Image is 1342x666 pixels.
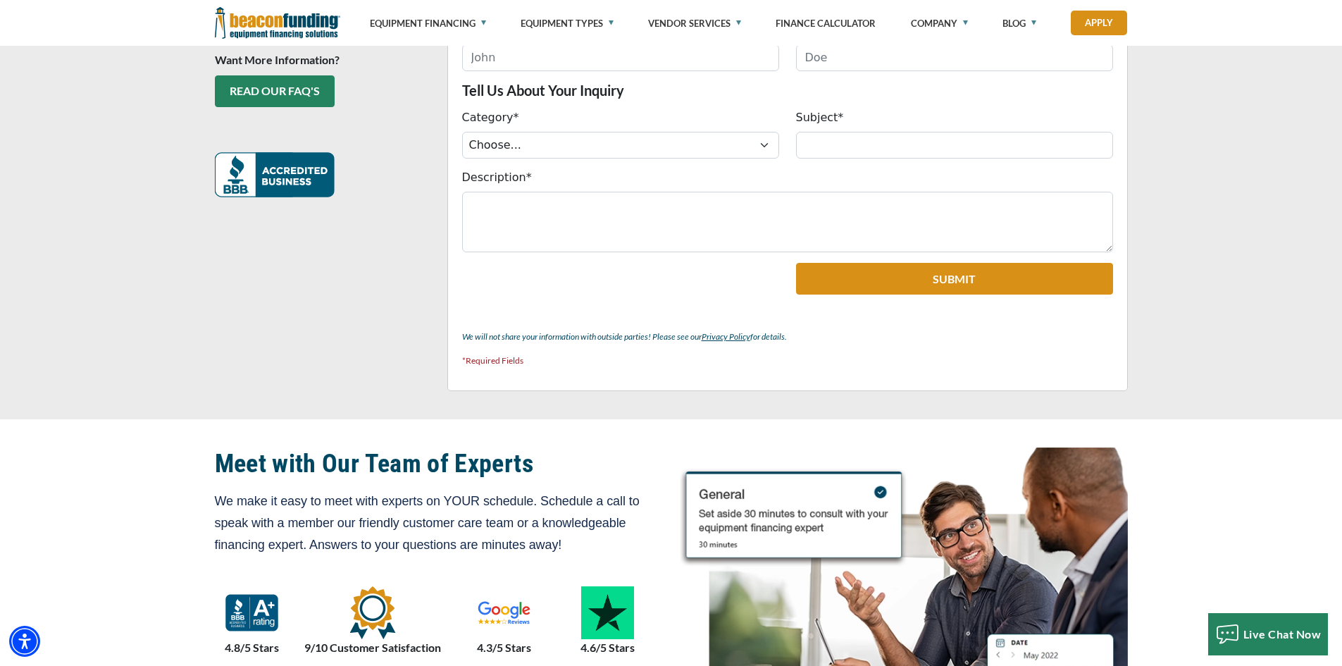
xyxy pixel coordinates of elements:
div: Accessibility Menu [9,626,40,657]
a: outlook.office365.com - open in a new tab [290,586,455,639]
strong: 4.6/5 Stars [580,641,635,654]
p: *Required Fields [462,352,1113,369]
label: Subject* [796,109,844,126]
strong: 4.3/5 Stars [477,641,531,654]
strong: 4.8/5 Stars [225,641,279,654]
strong: 9/10 Customer Satisfaction [304,641,441,654]
span: Live Chat Now [1243,627,1322,641]
a: READ OUR FAQ's - open in a new tab [215,75,335,107]
button: Live Chat Now [1208,613,1329,655]
label: Description* [462,169,532,186]
a: Privacy Policy [702,331,750,342]
h2: Meet with Our Team of Experts [215,448,663,480]
img: A simple graphic featuring a dark green star on a bright green background. [581,586,634,639]
input: Doe [796,44,1113,71]
iframe: reCAPTCHA [462,263,633,307]
strong: Want More Information? [215,53,340,66]
a: outlook.office365.com - open in a new tab [216,586,289,639]
img: READ OUR FAQ's [215,152,335,197]
p: We will not share your information with outside parties! Please see our for details. [462,328,1113,345]
p: Tell Us About Your Inquiry [462,82,1113,99]
input: John [462,44,779,71]
label: Category* [462,109,519,126]
a: A simple graphic featuring a dark green star on a bright green background. - open in a new tab [554,586,662,639]
a: Apply [1071,11,1127,35]
button: Submit [796,263,1113,295]
a: SCHEDULE A CALL [680,593,1128,607]
a: outlook.office365.com - open in a new tab [456,586,552,639]
p: We make it easy to meet with experts on YOUR schedule. Schedule a call to speak with a member our... [215,491,663,556]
